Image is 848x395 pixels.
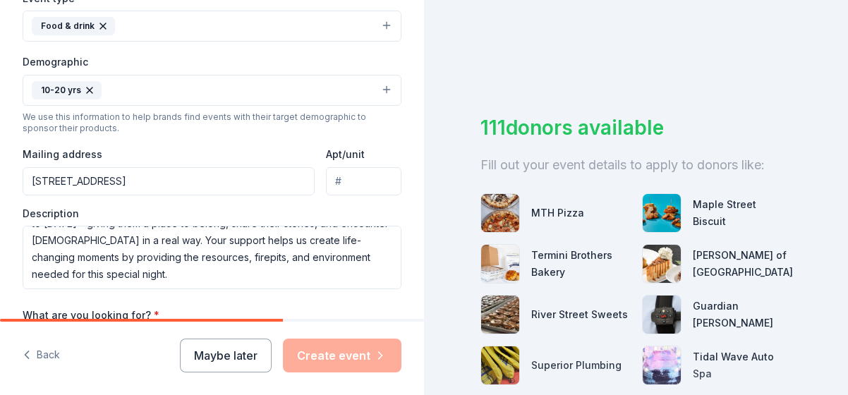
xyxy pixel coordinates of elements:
label: Mailing address [23,147,102,162]
img: photo for Copeland's of New Orleans [643,245,681,283]
div: 111 donors available [480,113,792,142]
div: 10-20 yrs [32,81,102,99]
img: photo for Termini Brothers Bakery [481,245,519,283]
div: MTH Pizza [531,205,584,221]
div: River Street Sweets [531,306,628,323]
img: photo for Guardian Angel Device [643,296,681,334]
label: Description [23,207,79,221]
img: photo for River Street Sweets [481,296,519,334]
input: Enter a US address [23,167,315,195]
div: Guardian [PERSON_NAME] [693,298,792,332]
img: photo for Superior Plumbing [481,346,519,384]
button: 10-20 yrs [23,75,401,106]
textarea: Campfire Confessions is a powerful youth ministry event where students gather around the fire for... [23,226,401,289]
img: photo for Tidal Wave Auto Spa [643,346,681,384]
label: What are you looking for? [23,308,159,322]
img: photo for Maple Street Biscuit [643,194,681,232]
div: We use this information to help brands find events with their target demographic to sponsor their... [23,111,401,134]
div: [PERSON_NAME] of [GEOGRAPHIC_DATA] [693,247,793,281]
img: photo for MTH Pizza [481,194,519,232]
button: Food & drink [23,11,401,42]
div: Termini Brothers Bakery [531,247,631,281]
div: Tidal Wave Auto Spa [693,348,792,382]
button: Back [23,341,60,370]
input: # [326,167,401,195]
label: Demographic [23,55,88,69]
div: Maple Street Biscuit [693,196,792,230]
label: Apt/unit [326,147,365,162]
div: Food & drink [32,17,115,35]
div: Fill out your event details to apply to donors like: [480,154,792,176]
button: Maybe later [180,339,272,372]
